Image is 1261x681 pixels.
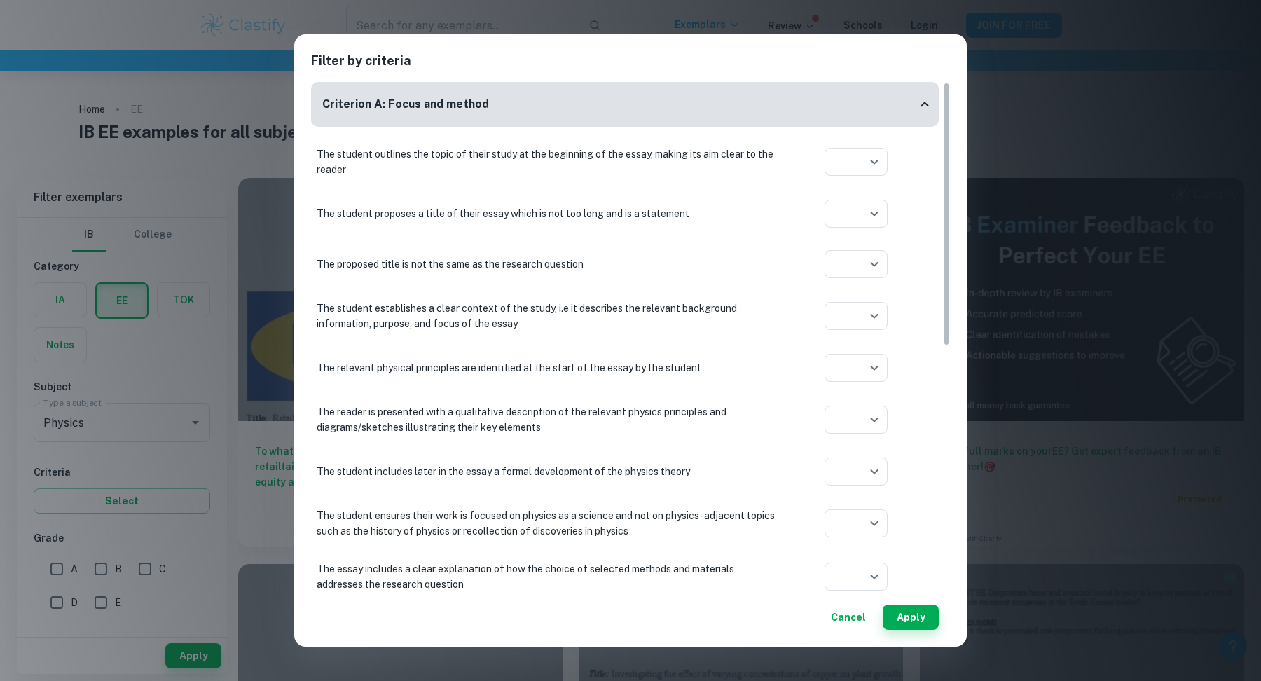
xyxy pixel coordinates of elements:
button: Apply [883,605,939,630]
p: The reader is presented with a qualitative description of the relevant physics principles and dia... [317,404,779,435]
p: The student outlines the topic of their study at the beginning of the essay, making its aim clear... [317,146,779,177]
button: Cancel [825,605,871,630]
p: The proposed title is not the same as the research question [317,256,779,272]
p: The student includes later in the essay a formal development of the physics theory [317,464,779,479]
p: The essay includes a clear explanation of how the choice of selected methods and materials addres... [317,561,779,592]
p: The relevant physical principles are identified at the start of the essay by the student [317,360,779,376]
p: The student ensures their work is focused on physics as a science and not on physics-adjacent top... [317,508,779,539]
h6: Criterion A: Focus and method [322,96,489,113]
div: Criterion A: Focus and method [311,82,939,128]
p: The student proposes a title of their essay which is not too long and is a statement [317,206,779,221]
h2: Filter by criteria [311,51,950,82]
p: The student establishes a clear context of the study, i.e it describes the relevant background in... [317,301,779,331]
